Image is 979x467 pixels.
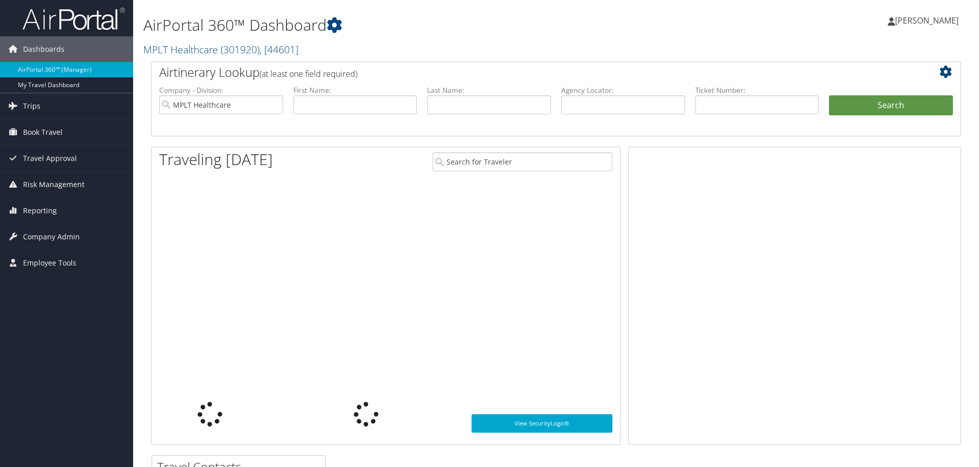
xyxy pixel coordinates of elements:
[260,68,357,79] span: (at least one field required)
[293,85,417,95] label: First Name:
[829,95,953,116] button: Search
[561,85,685,95] label: Agency Locator:
[23,36,65,62] span: Dashboards
[23,119,62,145] span: Book Travel
[23,198,57,224] span: Reporting
[159,149,273,170] h1: Traveling [DATE]
[143,43,299,56] a: MPLT Healthcare
[221,43,260,56] span: ( 301920 )
[159,64,885,81] h2: Airtinerary Lookup
[159,85,283,95] label: Company - Division:
[23,250,76,276] span: Employee Tools
[260,43,299,56] span: , [ 44601 ]
[695,85,819,95] label: Ticket Number:
[23,224,80,250] span: Company Admin
[23,93,40,119] span: Trips
[433,152,612,171] input: Search for Traveler
[888,5,969,36] a: [PERSON_NAME]
[472,414,612,433] a: View SecurityLogic®
[23,146,77,171] span: Travel Approval
[895,15,959,26] span: [PERSON_NAME]
[23,172,84,197] span: Risk Management
[427,85,551,95] label: Last Name:
[143,14,694,36] h1: AirPortal 360™ Dashboard
[23,7,125,31] img: airportal-logo.png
